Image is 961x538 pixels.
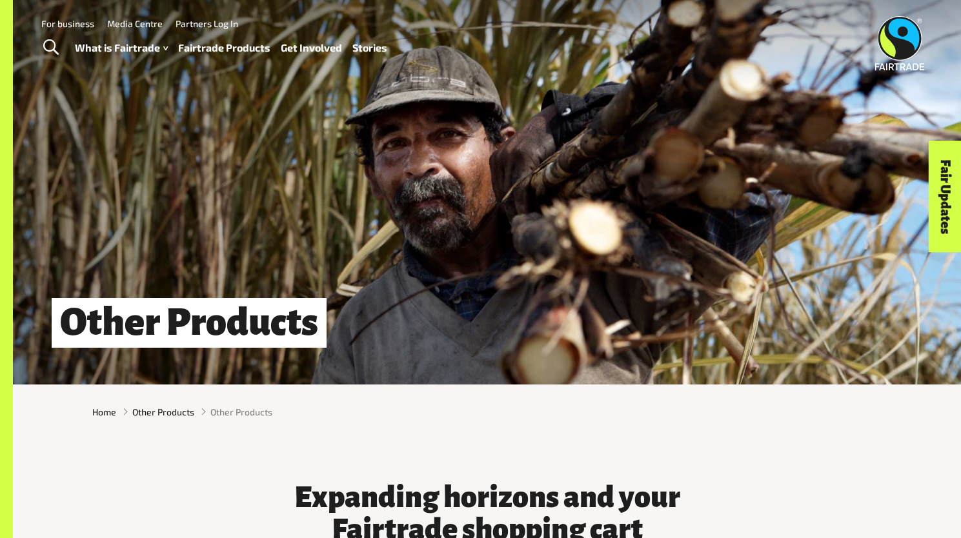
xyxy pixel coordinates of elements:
a: Stories [352,39,387,57]
img: Fairtrade Australia New Zealand logo [875,16,925,70]
a: Media Centre [107,18,163,29]
a: For business [41,18,94,29]
a: Other Products [132,405,194,419]
a: Get Involved [281,39,342,57]
h1: Other Products [52,298,327,348]
a: Partners Log In [176,18,238,29]
span: Other Products [210,405,272,419]
a: Home [92,405,116,419]
a: What is Fairtrade [75,39,168,57]
a: Toggle Search [35,32,66,64]
a: Fairtrade Products [178,39,270,57]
